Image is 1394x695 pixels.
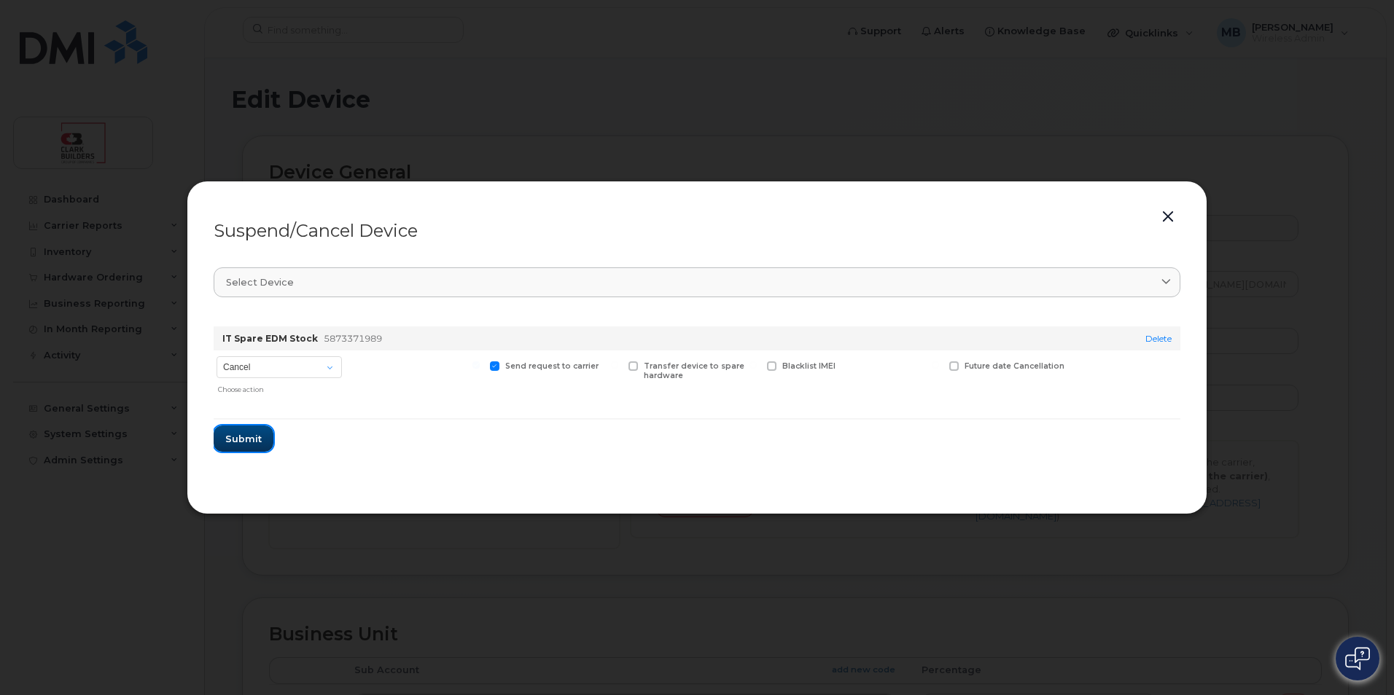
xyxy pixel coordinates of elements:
span: Transfer device to spare hardware [644,361,744,380]
strong: IT Spare EDM Stock [222,333,318,344]
span: Send request to carrier [505,361,599,371]
input: Blacklist IMEI [749,361,757,369]
div: Suspend/Cancel Device [214,222,1180,240]
a: Select device [214,267,1180,297]
span: Submit [225,432,262,446]
img: Open chat [1345,647,1370,670]
input: Future date Cancellation [932,361,939,369]
a: Delete [1145,333,1172,344]
input: Transfer device to spare hardware [611,361,618,369]
span: Blacklist IMEI [782,361,836,371]
input: Send request to carrier [472,361,480,369]
span: Future date Cancellation [965,361,1064,371]
div: Choose action [218,380,342,395]
span: 5873371989 [324,333,382,344]
span: Select device [226,275,294,289]
button: Submit [214,425,273,452]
